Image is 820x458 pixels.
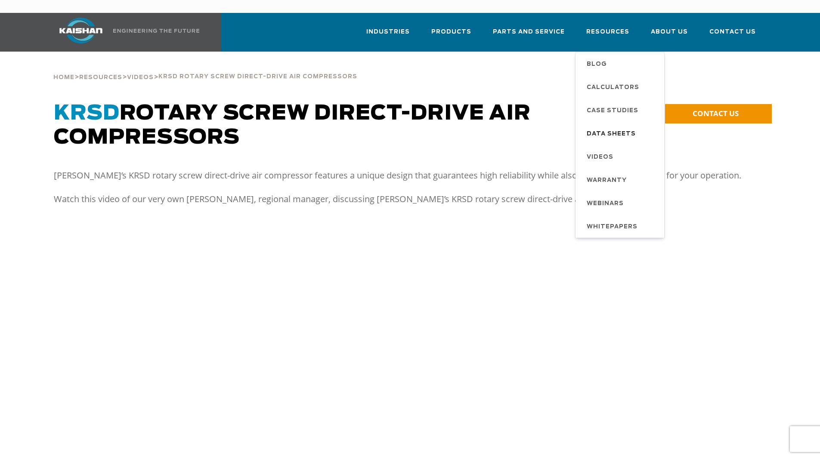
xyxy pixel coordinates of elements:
[431,27,471,37] span: Products
[127,73,154,81] a: Videos
[587,173,627,188] span: Warranty
[651,27,688,37] span: About Us
[587,104,638,118] span: Case Studies
[113,29,199,33] img: Engineering the future
[587,150,613,165] span: Videos
[587,80,639,95] span: Calculators
[49,13,201,52] a: Kaishan USA
[493,27,565,37] span: Parts and Service
[578,52,664,75] a: Blog
[586,27,629,37] span: Resources
[54,103,531,148] span: Rotary Screw Direct-Drive Air Compressors
[53,75,74,80] span: Home
[158,74,357,80] span: KRSD Rotary Screw Direct-Drive Air Compressors
[693,108,739,118] span: CONTACT US
[651,21,688,50] a: About Us
[54,167,767,184] p: [PERSON_NAME]’s KRSD rotary screw direct-drive air compressor features a unique design that guara...
[586,21,629,50] a: Resources
[79,75,122,80] span: Resources
[587,127,636,141] span: Data Sheets
[578,75,664,98] a: Calculators
[53,52,357,84] div: > > >
[578,98,664,122] a: Case Studies
[53,73,74,81] a: Home
[366,27,410,37] span: Industries
[493,21,565,50] a: Parts and Service
[366,21,410,50] a: Industries
[578,215,664,238] a: Whitepapers
[79,73,122,81] a: Resources
[578,145,664,168] a: Videos
[587,197,624,211] span: Webinars
[709,21,756,50] a: Contact Us
[587,57,607,72] span: Blog
[709,27,756,37] span: Contact Us
[49,18,113,43] img: kaishan logo
[54,191,767,208] p: Watch this video of our very own [PERSON_NAME], regional manager, discussing [PERSON_NAME]’s KRSD...
[578,168,664,191] a: Warranty
[578,191,664,215] a: Webinars
[665,104,772,123] a: CONTACT US
[431,21,471,50] a: Products
[578,122,664,145] a: Data Sheets
[587,220,637,234] span: Whitepapers
[127,75,154,80] span: Videos
[54,103,120,124] span: KRSD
